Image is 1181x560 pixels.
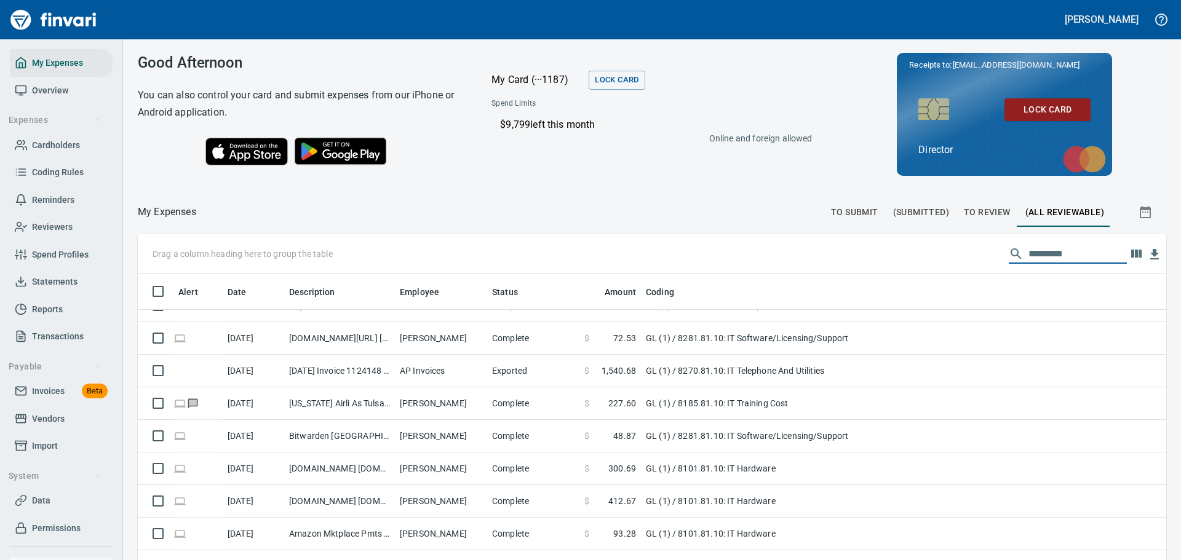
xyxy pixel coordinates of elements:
[641,452,948,485] td: GL (1) / 8101.81.10: IT Hardware
[173,334,186,342] span: Online transaction
[173,497,186,505] span: Online transaction
[228,285,263,299] span: Date
[584,430,589,442] span: $
[487,485,579,518] td: Complete
[964,205,1011,220] span: To Review
[1014,102,1081,117] span: Lock Card
[10,377,113,405] a: InvoicesBeta
[32,329,84,344] span: Transactions
[584,332,589,344] span: $
[223,485,284,518] td: [DATE]
[10,49,113,77] a: My Expenses
[288,131,394,172] img: Get it on Google Play
[138,87,461,121] h6: You can also control your card and submit expenses from our iPhone or Android application.
[223,387,284,420] td: [DATE]
[646,285,674,299] span: Coding
[918,143,1091,157] p: Director
[487,322,579,355] td: Complete
[32,247,89,262] span: Spend Profiles
[641,485,948,518] td: GL (1) / 8101.81.10: IT Hardware
[4,355,106,378] button: Payable
[395,387,487,420] td: [PERSON_NAME]
[153,248,333,260] p: Drag a column heading here to group the table
[9,112,101,128] span: Expenses
[646,285,690,299] span: Coding
[284,387,395,420] td: [US_STATE] Airli As Tulsa OK
[223,420,284,452] td: [DATE]
[284,420,395,452] td: Bitwarden [GEOGRAPHIC_DATA] [GEOGRAPHIC_DATA]
[284,355,395,387] td: [DATE] Invoice 1124148 from Broadvoice (1-38586)
[1145,245,1164,264] button: Download table
[205,138,288,165] img: Download on the App Store
[1127,245,1145,263] button: Choose columns to display
[138,54,461,71] h3: Good Afternoon
[138,205,196,219] p: My Expenses
[284,322,395,355] td: [DOMAIN_NAME][URL] [GEOGRAPHIC_DATA] [GEOGRAPHIC_DATA]
[395,420,487,452] td: [PERSON_NAME]
[82,384,108,398] span: Beta
[487,452,579,485] td: Complete
[284,485,395,518] td: [DOMAIN_NAME] [DOMAIN_NAME][URL] WA
[1065,13,1139,26] h5: [PERSON_NAME]
[138,205,196,219] nav: breadcrumb
[1057,140,1112,179] img: mastercard.svg
[10,432,113,460] a: Import
[32,438,58,454] span: Import
[32,411,65,427] span: Vendors
[10,515,113,542] a: Permissions
[7,5,100,34] a: Finvari
[32,493,50,508] span: Data
[395,452,487,485] td: [PERSON_NAME]
[223,322,284,355] td: [DATE]
[10,241,113,269] a: Spend Profiles
[595,73,638,87] span: Lock Card
[32,165,84,180] span: Coding Rules
[641,355,948,387] td: GL (1) / 8270.81.10: IT Telephone And Utilities
[602,365,636,377] span: 1,540.68
[223,355,284,387] td: [DATE]
[952,59,1081,71] span: [EMAIL_ADDRESS][DOMAIN_NAME]
[178,285,198,299] span: Alert
[186,399,199,407] span: Has messages
[487,387,579,420] td: Complete
[909,59,1100,71] p: Receipts to:
[584,527,589,540] span: $
[32,83,68,98] span: Overview
[641,518,948,550] td: GL (1) / 8101.81.10: IT Hardware
[289,285,335,299] span: Description
[4,465,106,487] button: System
[10,323,113,350] a: Transactions
[32,219,73,235] span: Reviewers
[491,98,673,110] span: Spend Limits
[605,285,636,299] span: Amount
[173,432,186,440] span: Online transaction
[491,73,584,87] p: My Card (···1187)
[32,192,74,208] span: Reminders
[32,274,78,290] span: Statements
[584,462,589,475] span: $
[492,285,518,299] span: Status
[9,359,101,374] span: Payable
[10,213,113,241] a: Reviewers
[32,384,65,399] span: Invoices
[32,138,80,153] span: Cardholders
[173,464,186,472] span: Online transaction
[893,205,949,220] span: (Submitted)
[1127,197,1166,227] button: Show transactions within a particular date range
[228,285,247,299] span: Date
[400,285,455,299] span: Employee
[584,495,589,507] span: $
[10,268,113,296] a: Statements
[9,468,101,484] span: System
[32,521,81,536] span: Permissions
[584,397,589,409] span: $
[32,55,83,71] span: My Expenses
[608,495,636,507] span: 412.67
[10,77,113,105] a: Overview
[395,485,487,518] td: [PERSON_NAME]
[1004,98,1091,121] button: Lock Card
[400,285,439,299] span: Employee
[178,285,214,299] span: Alert
[395,518,487,550] td: [PERSON_NAME]
[641,322,948,355] td: GL (1) / 8281.81.10: IT Software/Licensing/Support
